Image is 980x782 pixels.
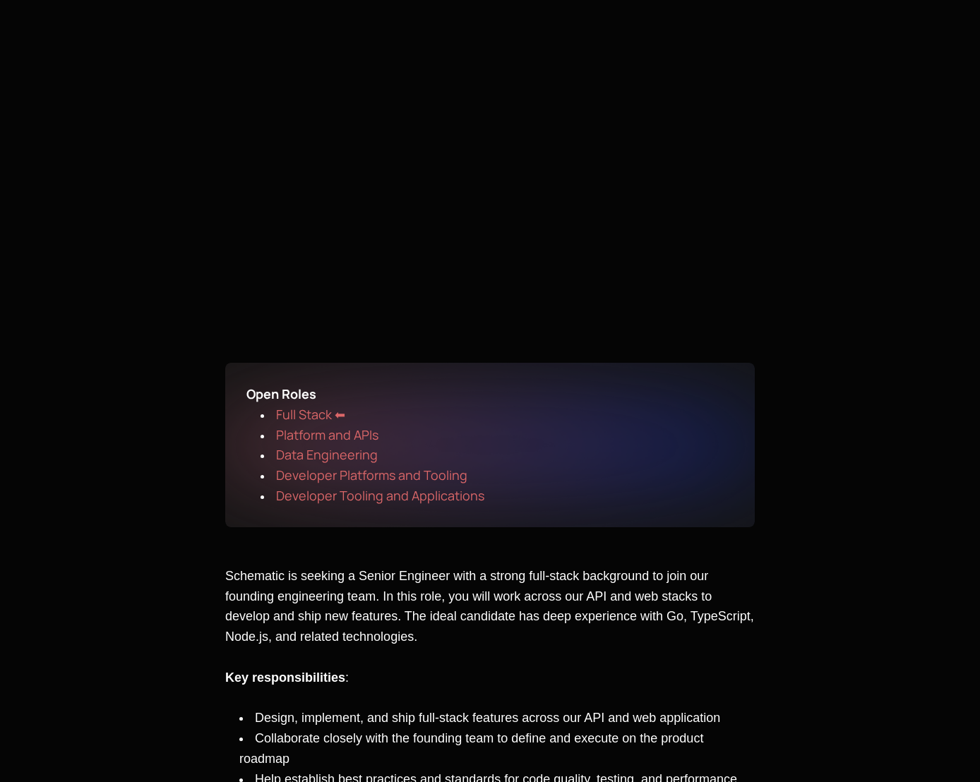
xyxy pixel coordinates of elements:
span: Open Roles [246,385,316,402]
span: Platform and APIs [276,426,378,443]
span: Schematic is seeking a Senior Engineer with a strong full-stack background to join our founding e... [225,569,758,644]
a: Data Engineering [276,450,378,462]
span: Developer Tooling and Applications [276,487,484,504]
span: Data Engineering [276,446,378,463]
a: Platform and APIs [276,430,378,442]
span: Key responsibilities [225,670,345,685]
span: Collaborate closely with the founding team to define and execute on the product roadmap [239,731,707,766]
span: Developer Platforms and Tooling [276,467,467,483]
a: Developer Tooling and Applications [276,491,484,503]
span: : [345,670,349,685]
span: Design, implement, and ship full-stack features across our API and web application [255,711,720,725]
a: Full Stack ⬅ [276,409,345,421]
span: Full Stack ⬅ [276,406,345,423]
a: Developer Platforms and Tooling [276,470,467,482]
